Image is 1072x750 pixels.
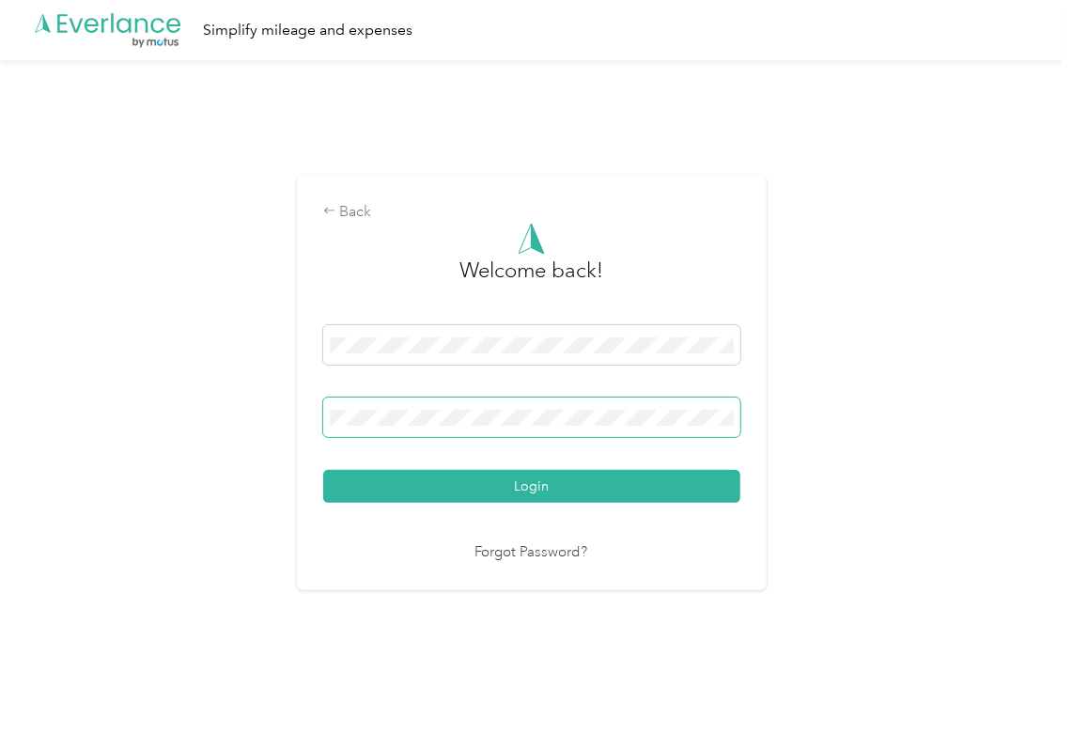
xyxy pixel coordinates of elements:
[475,542,588,564] a: Forgot Password?
[203,19,412,42] div: Simplify mileage and expenses
[323,201,740,224] div: Back
[967,645,1072,750] iframe: Everlance-gr Chat Button Frame
[459,255,603,305] h3: greeting
[323,470,740,503] button: Login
